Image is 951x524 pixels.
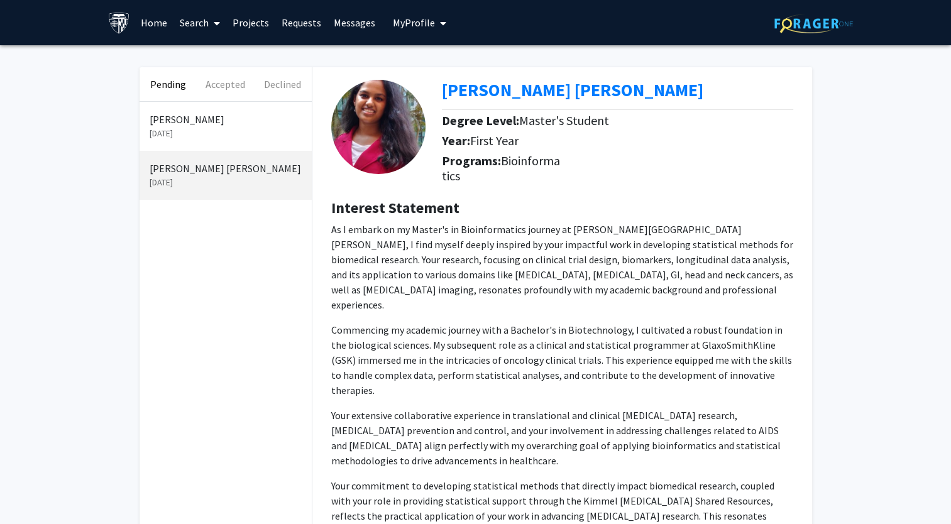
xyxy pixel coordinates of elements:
button: Pending [140,67,197,101]
span: Master's Student [519,112,609,128]
a: Messages [327,1,382,45]
p: [PERSON_NAME] [150,112,302,127]
a: Home [135,1,173,45]
b: Degree Level: [442,112,519,128]
a: Requests [275,1,327,45]
b: Year: [442,133,470,148]
p: [DATE] [150,176,302,189]
img: ForagerOne Logo [774,14,853,33]
span: My Profile [393,16,435,29]
p: Commencing my academic journey with a Bachelor's in Biotechnology, I cultivated a robust foundati... [331,322,793,398]
p: [PERSON_NAME] [PERSON_NAME] [150,161,302,176]
iframe: Chat [9,467,53,515]
b: [PERSON_NAME] [PERSON_NAME] [442,79,703,101]
b: Programs: [442,153,501,168]
a: Opens in a new tab [442,79,703,101]
span: First Year [470,133,519,148]
img: Johns Hopkins University Logo [108,12,130,34]
b: Interest Statement [331,198,459,217]
a: Search [173,1,226,45]
p: As I embark on my Master's in Bioinformatics journey at [PERSON_NAME][GEOGRAPHIC_DATA][PERSON_NAM... [331,222,793,312]
button: Declined [254,67,311,101]
img: Profile Picture [331,80,426,174]
p: Your extensive collaborative experience in translational and clinical [MEDICAL_DATA] research, [M... [331,408,793,468]
span: Bioinformatics [442,153,560,183]
a: Projects [226,1,275,45]
button: Accepted [197,67,254,101]
p: [DATE] [150,127,302,140]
